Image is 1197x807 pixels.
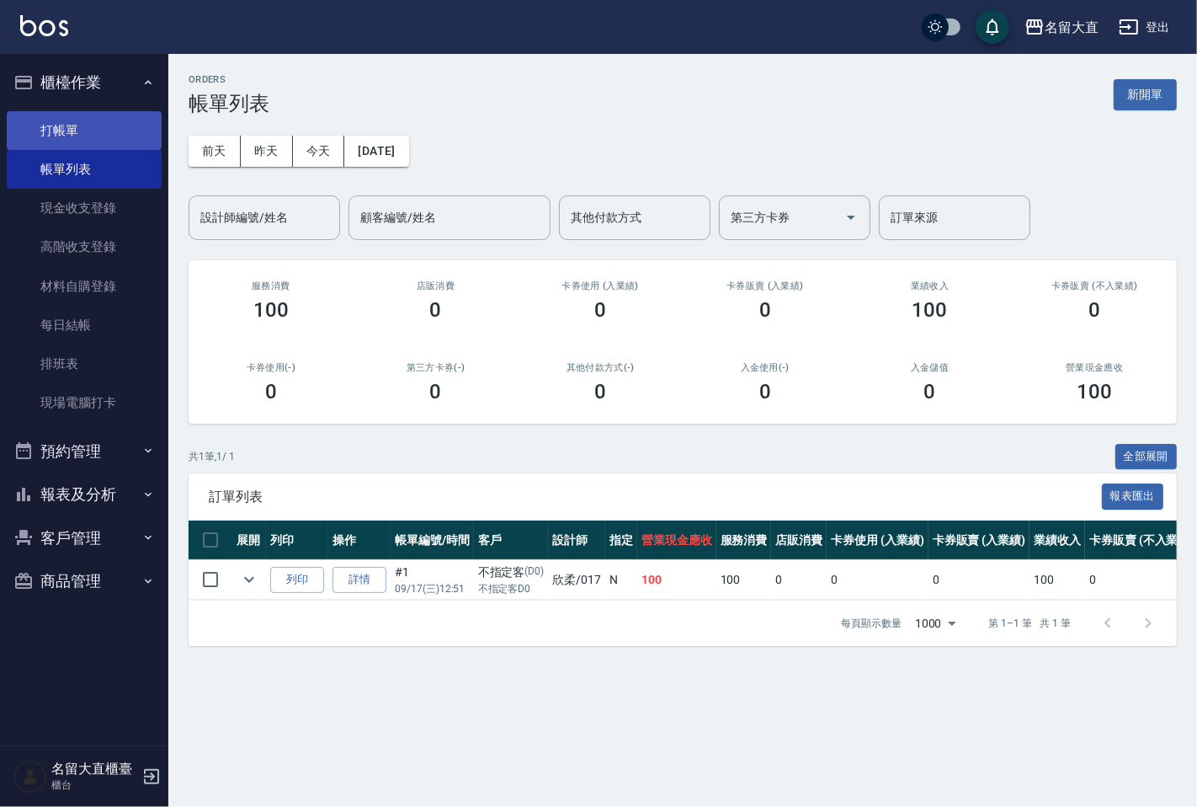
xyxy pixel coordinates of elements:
[391,560,474,600] td: #1
[716,521,772,560] th: 服務消費
[7,383,162,422] a: 現場電腦打卡
[209,362,333,373] h2: 卡券使用(-)
[474,521,549,560] th: 客戶
[209,489,1102,505] span: 訂單列表
[189,74,269,85] h2: ORDERS
[270,567,324,593] button: 列印
[374,281,498,291] h2: 店販消費
[430,298,442,322] h3: 0
[189,92,269,115] h3: 帳單列表
[51,761,137,778] h5: 名留大直櫃臺
[374,362,498,373] h2: 第三方卡券(-)
[1029,560,1085,600] td: 100
[51,778,137,793] p: 櫃台
[332,567,386,593] a: 詳情
[928,521,1030,560] th: 卡券販賣 (入業績)
[7,345,162,383] a: 排班表
[209,281,333,291] h3: 服務消費
[478,581,545,596] p: 不指定客D0
[237,567,262,592] button: expand row
[605,521,637,560] th: 指定
[759,298,771,322] h3: 0
[838,204,864,231] button: Open
[344,136,408,167] button: [DATE]
[1029,521,1085,560] th: 業績收入
[1077,380,1112,403] h3: 100
[1102,484,1164,510] button: 報表匯出
[605,560,637,600] td: N
[703,362,827,373] h2: 入金使用(-)
[20,15,68,36] img: Logo
[1112,12,1177,43] button: 登出
[189,136,241,167] button: 前天
[1114,86,1177,102] a: 新開單
[7,559,162,603] button: 商品管理
[7,61,162,104] button: 櫃檯作業
[1032,362,1157,373] h2: 營業現金應收
[7,267,162,306] a: 材料自購登錄
[7,150,162,189] a: 帳單列表
[189,449,235,464] p: 共 1 筆, 1 / 1
[827,521,928,560] th: 卡券使用 (入業績)
[1114,79,1177,110] button: 新開單
[912,298,948,322] h3: 100
[7,473,162,516] button: 報表及分析
[524,564,544,581] p: (D0)
[594,298,606,322] h3: 0
[827,560,928,600] td: 0
[637,560,716,600] td: 100
[13,760,47,794] img: Person
[923,380,935,403] h3: 0
[241,136,293,167] button: 昨天
[594,380,606,403] h3: 0
[759,380,771,403] h3: 0
[391,521,474,560] th: 帳單編號/時間
[430,380,442,403] h3: 0
[7,430,162,473] button: 預約管理
[1018,10,1105,45] button: 名留大直
[328,521,391,560] th: 操作
[548,521,605,560] th: 設計師
[716,560,772,600] td: 100
[7,189,162,227] a: 現金收支登錄
[538,362,662,373] h2: 其他付款方式(-)
[976,10,1009,44] button: save
[771,521,827,560] th: 店販消費
[266,521,328,560] th: 列印
[7,227,162,266] a: 高階收支登錄
[538,281,662,291] h2: 卡券使用 (入業績)
[293,136,345,167] button: 今天
[232,521,266,560] th: 展開
[908,601,962,646] div: 1000
[1115,444,1178,470] button: 全部展開
[548,560,605,600] td: 欣柔 /017
[395,581,470,596] p: 09/17 (三) 12:51
[7,306,162,345] a: 每日結帳
[265,380,277,403] h3: 0
[771,560,827,600] td: 0
[1088,298,1100,322] h3: 0
[989,616,1071,631] p: 第 1–1 筆 共 1 筆
[703,281,827,291] h2: 卡券販賣 (入業績)
[7,516,162,560] button: 客戶管理
[1032,281,1157,291] h2: 卡券販賣 (不入業績)
[1045,17,1099,38] div: 名留大直
[928,560,1030,600] td: 0
[841,616,902,631] p: 每頁顯示數量
[1102,488,1164,504] a: 報表匯出
[868,362,992,373] h2: 入金儲值
[7,111,162,150] a: 打帳單
[478,564,545,581] div: 不指定客
[253,298,289,322] h3: 100
[868,281,992,291] h2: 業績收入
[637,521,716,560] th: 營業現金應收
